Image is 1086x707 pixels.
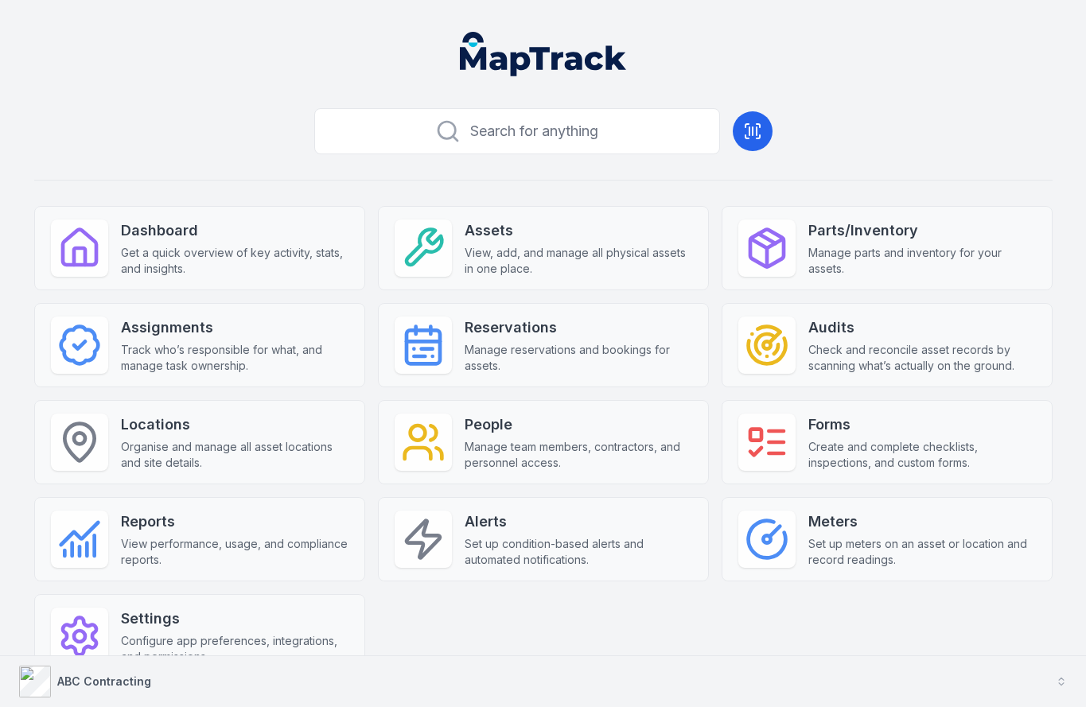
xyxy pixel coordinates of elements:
[121,511,348,533] strong: Reports
[808,511,1036,533] strong: Meters
[378,206,709,290] a: AssetsView, add, and manage all physical assets in one place.
[121,219,348,242] strong: Dashboard
[808,439,1036,471] span: Create and complete checklists, inspections, and custom forms.
[465,511,692,533] strong: Alerts
[34,497,365,581] a: ReportsView performance, usage, and compliance reports.
[121,536,348,568] span: View performance, usage, and compliance reports.
[34,594,365,678] a: SettingsConfigure app preferences, integrations, and permissions.
[121,608,348,630] strong: Settings
[314,108,720,154] button: Search for anything
[121,633,348,665] span: Configure app preferences, integrations, and permissions.
[378,400,709,484] a: PeopleManage team members, contractors, and personnel access.
[34,400,365,484] a: LocationsOrganise and manage all asset locations and site details.
[378,497,709,581] a: AlertsSet up condition-based alerts and automated notifications.
[121,317,348,339] strong: Assignments
[465,414,692,436] strong: People
[121,342,348,374] span: Track who’s responsible for what, and manage task ownership.
[808,414,1036,436] strong: Forms
[808,536,1036,568] span: Set up meters on an asset or location and record readings.
[465,342,692,374] span: Manage reservations and bookings for assets.
[121,414,348,436] strong: Locations
[722,206,1053,290] a: Parts/InventoryManage parts and inventory for your assets.
[808,219,1036,242] strong: Parts/Inventory
[34,206,365,290] a: DashboardGet a quick overview of key activity, stats, and insights.
[722,400,1053,484] a: FormsCreate and complete checklists, inspections, and custom forms.
[378,303,709,387] a: ReservationsManage reservations and bookings for assets.
[121,439,348,471] span: Organise and manage all asset locations and site details.
[434,32,652,76] nav: Global
[808,317,1036,339] strong: Audits
[57,674,151,688] strong: ABC Contracting
[465,439,692,471] span: Manage team members, contractors, and personnel access.
[808,245,1036,277] span: Manage parts and inventory for your assets.
[121,245,348,277] span: Get a quick overview of key activity, stats, and insights.
[722,497,1053,581] a: MetersSet up meters on an asset or location and record readings.
[465,536,692,568] span: Set up condition-based alerts and automated notifications.
[722,303,1053,387] a: AuditsCheck and reconcile asset records by scanning what’s actually on the ground.
[808,342,1036,374] span: Check and reconcile asset records by scanning what’s actually on the ground.
[465,317,692,339] strong: Reservations
[465,219,692,242] strong: Assets
[465,245,692,277] span: View, add, and manage all physical assets in one place.
[470,120,598,142] span: Search for anything
[34,303,365,387] a: AssignmentsTrack who’s responsible for what, and manage task ownership.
